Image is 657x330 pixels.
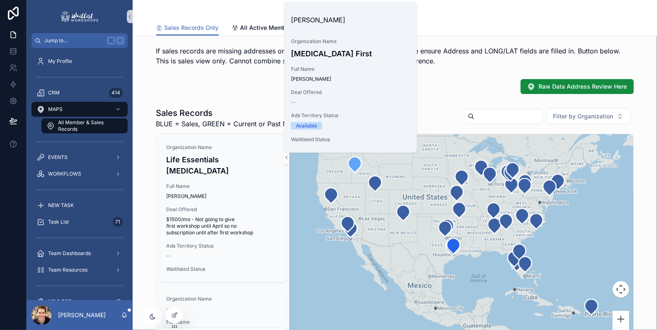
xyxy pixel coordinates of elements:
span: Organization Name [167,144,279,151]
span: Team Dashboards [48,250,91,257]
h4: Life Essentials [MEDICAL_DATA] [167,154,279,176]
span: -- [167,253,172,259]
span: Filter by Organization [553,112,613,120]
button: Zoom in [613,311,629,328]
span: Jump to... [44,37,104,44]
div: 71 [113,217,123,227]
h4: [MEDICAL_DATA] First [291,48,410,59]
span: All Active Members [240,24,295,32]
span: -- [167,306,172,312]
a: Sales Records Only [156,20,219,36]
a: My Profile [32,54,128,69]
span: Deal Offered [167,206,279,213]
span: NEW TASK [48,202,74,209]
span: Waitlisted Status [291,136,410,143]
a: All Member & Sales Records [41,118,128,133]
button: Raw Data Address Review Here [521,79,634,94]
img: App logo [60,10,99,23]
span: Ads Territory Status [167,243,279,249]
button: Select Button [546,108,630,124]
span: Deal Offered [291,89,410,96]
span: MAPS [48,106,63,113]
span: EVENTS [48,154,68,161]
span: Full Name [167,183,279,190]
a: HQ & SOPs [32,294,128,309]
a: EVENTS [32,150,128,165]
a: MAPS [32,102,128,117]
div: Available [296,122,317,130]
div: 414 [109,88,123,98]
span: WORKFLOWS [48,171,81,177]
button: Jump to...K [32,33,128,48]
span: If sales records are missing addresses or LONG/LATT it will not appear here. Please ensure Addres... [156,47,621,65]
span: -- [291,99,296,106]
span: BLUE = Sales, GREEN = Current or Past Member [156,119,309,129]
span: Team Resources [48,267,87,273]
a: NEW TASK [32,198,128,213]
button: Map camera controls [613,281,629,298]
span: Sales Records Only [165,24,219,32]
span: [PERSON_NAME] [167,193,279,200]
span: K [117,37,124,44]
span: HQ & SOPs [48,298,74,305]
a: Task List71 [32,214,128,229]
span: Full Name [291,66,410,72]
span: Raw Data Address Review Here [539,82,627,91]
a: All Active Members [232,20,295,37]
span: Full Name [167,319,279,325]
h2: [PERSON_NAME] [291,15,410,25]
span: My Profile [48,58,72,65]
p: [PERSON_NAME] [58,311,106,319]
span: All Member & Sales Records [58,119,119,132]
div: scrollable content [27,48,133,300]
span: Organization Name [291,38,410,45]
span: Organization Name [167,296,279,302]
span: Ads Territory Status [291,112,410,119]
a: Team Dashboards [32,246,128,261]
span: CRM [48,89,60,96]
span: Task List [48,219,69,225]
a: WORKFLOWS [32,166,128,181]
h1: Sales Records [156,107,309,119]
a: Team Resources [32,263,128,277]
span: $1500/mo - Not going to give first workshop until April so no subscription until after first work... [167,216,279,236]
span: [PERSON_NAME] [291,76,410,82]
span: Waitlisted Status [167,266,279,272]
a: CRM414 [32,85,128,100]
